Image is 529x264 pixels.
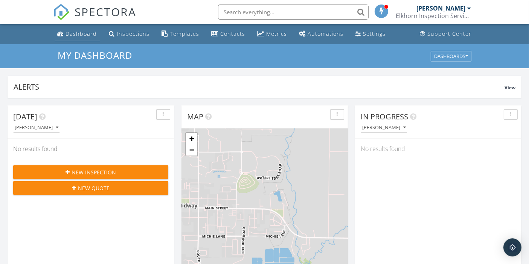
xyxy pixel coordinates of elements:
[66,30,97,37] div: Dashboard
[361,111,408,122] span: In Progress
[186,133,197,144] a: Zoom in
[8,139,174,159] div: No results found
[15,125,58,130] div: [PERSON_NAME]
[221,30,245,37] div: Contacts
[53,4,70,20] img: The Best Home Inspection Software - Spectora
[117,30,150,37] div: Inspections
[308,30,344,37] div: Automations
[361,123,407,133] button: [PERSON_NAME]
[296,27,347,41] a: Automations (Basic)
[159,27,203,41] a: Templates
[13,123,60,133] button: [PERSON_NAME]
[13,111,37,122] span: [DATE]
[431,51,471,61] button: Dashboards
[209,27,248,41] a: Contacts
[55,27,100,41] a: Dashboard
[218,5,369,20] input: Search everything...
[396,12,471,20] div: Elkhorn Inspection Services
[428,30,472,37] div: Support Center
[75,4,137,20] span: SPECTORA
[355,139,521,159] div: No results found
[503,238,521,256] div: Open Intercom Messenger
[363,30,386,37] div: Settings
[417,5,466,12] div: [PERSON_NAME]
[353,27,389,41] a: Settings
[78,184,110,192] span: New Quote
[58,49,132,61] span: My Dashboard
[505,84,515,91] span: View
[267,30,287,37] div: Metrics
[13,181,168,195] button: New Quote
[72,168,116,176] span: New Inspection
[186,144,197,156] a: Zoom out
[417,27,475,41] a: Support Center
[255,27,290,41] a: Metrics
[106,27,153,41] a: Inspections
[14,82,505,92] div: Alerts
[53,10,137,26] a: SPECTORA
[187,111,203,122] span: Map
[362,125,406,130] div: [PERSON_NAME]
[13,165,168,179] button: New Inspection
[170,30,200,37] div: Templates
[434,53,468,59] div: Dashboards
